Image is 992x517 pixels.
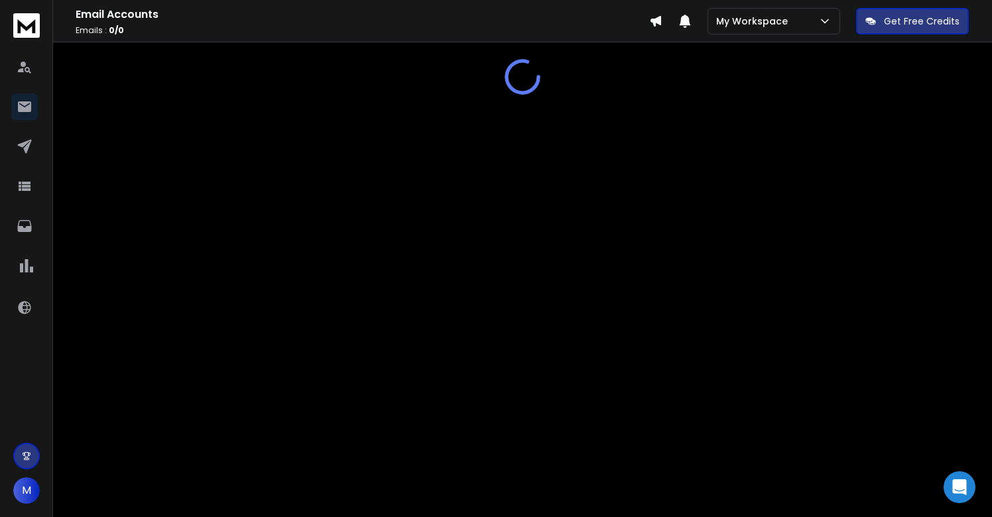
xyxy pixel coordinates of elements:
p: Get Free Credits [884,15,960,28]
button: M [13,477,40,504]
div: Open Intercom Messenger [944,471,975,503]
button: Get Free Credits [856,8,969,34]
p: My Workspace [716,15,793,28]
img: logo [13,13,40,38]
p: Emails : [76,25,649,36]
h1: Email Accounts [76,7,649,23]
span: 0 / 0 [109,25,124,36]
